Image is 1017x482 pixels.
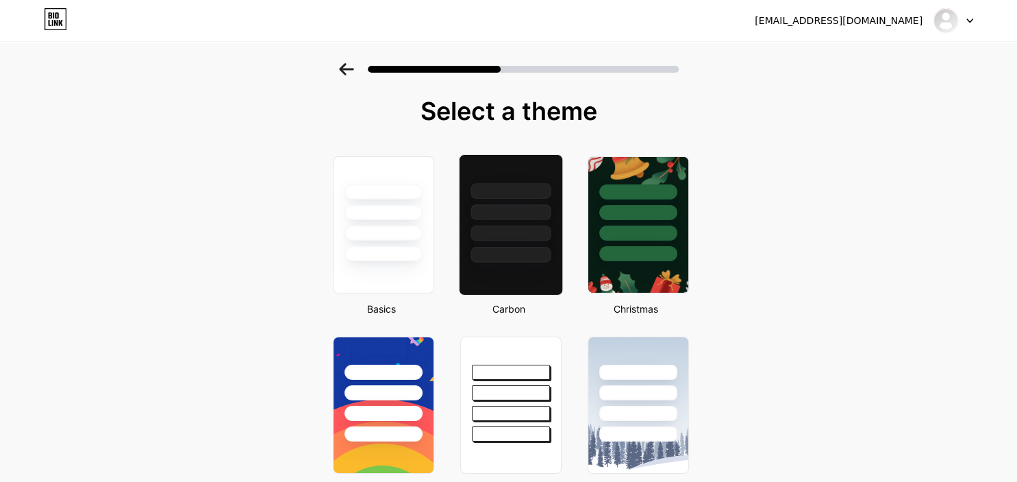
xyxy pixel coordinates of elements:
div: Carbon [456,302,562,316]
div: Basics [329,302,434,316]
img: Xylixqe [933,8,959,34]
div: [EMAIL_ADDRESS][DOMAIN_NAME] [755,14,922,28]
div: Christmas [583,302,689,316]
div: Select a theme [327,97,690,125]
